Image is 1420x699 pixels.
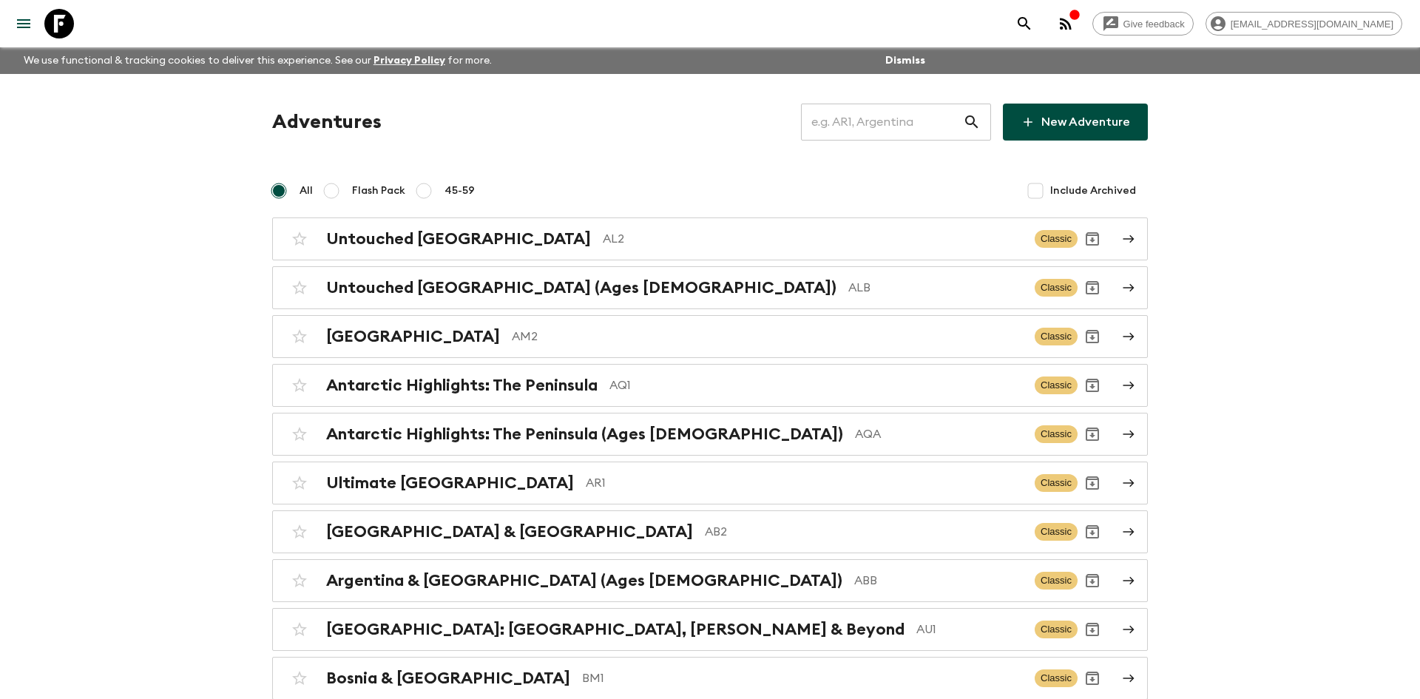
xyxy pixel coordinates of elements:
[1078,224,1107,254] button: Archive
[705,523,1023,541] p: AB2
[1078,615,1107,644] button: Archive
[512,328,1023,345] p: AM2
[1078,371,1107,400] button: Archive
[801,101,963,143] input: e.g. AR1, Argentina
[1092,12,1194,36] a: Give feedback
[1223,18,1402,30] span: [EMAIL_ADDRESS][DOMAIN_NAME]
[272,462,1148,504] a: Ultimate [GEOGRAPHIC_DATA]AR1ClassicArchive
[9,9,38,38] button: menu
[326,327,500,346] h2: [GEOGRAPHIC_DATA]
[1035,669,1078,687] span: Classic
[609,376,1023,394] p: AQ1
[272,559,1148,602] a: Argentina & [GEOGRAPHIC_DATA] (Ages [DEMOGRAPHIC_DATA])ABBClassicArchive
[916,621,1023,638] p: AU1
[582,669,1023,687] p: BM1
[1035,328,1078,345] span: Classic
[603,230,1023,248] p: AL2
[1035,425,1078,443] span: Classic
[1078,322,1107,351] button: Archive
[326,473,574,493] h2: Ultimate [GEOGRAPHIC_DATA]
[1078,273,1107,303] button: Archive
[326,376,598,395] h2: Antarctic Highlights: The Peninsula
[1078,663,1107,693] button: Archive
[882,50,929,71] button: Dismiss
[326,620,905,639] h2: [GEOGRAPHIC_DATA]: [GEOGRAPHIC_DATA], [PERSON_NAME] & Beyond
[326,278,836,297] h2: Untouched [GEOGRAPHIC_DATA] (Ages [DEMOGRAPHIC_DATA])
[1010,9,1039,38] button: search adventures
[1035,376,1078,394] span: Classic
[1035,279,1078,297] span: Classic
[1115,18,1193,30] span: Give feedback
[586,474,1023,492] p: AR1
[272,217,1148,260] a: Untouched [GEOGRAPHIC_DATA]AL2ClassicArchive
[272,266,1148,309] a: Untouched [GEOGRAPHIC_DATA] (Ages [DEMOGRAPHIC_DATA])ALBClassicArchive
[1035,474,1078,492] span: Classic
[1035,523,1078,541] span: Classic
[1078,468,1107,498] button: Archive
[1003,104,1148,141] a: New Adventure
[272,510,1148,553] a: [GEOGRAPHIC_DATA] & [GEOGRAPHIC_DATA]AB2ClassicArchive
[1035,572,1078,590] span: Classic
[855,425,1023,443] p: AQA
[1078,566,1107,595] button: Archive
[373,55,445,66] a: Privacy Policy
[272,364,1148,407] a: Antarctic Highlights: The PeninsulaAQ1ClassicArchive
[1050,183,1136,198] span: Include Archived
[352,183,405,198] span: Flash Pack
[272,107,382,137] h1: Adventures
[1035,230,1078,248] span: Classic
[1078,419,1107,449] button: Archive
[326,425,843,444] h2: Antarctic Highlights: The Peninsula (Ages [DEMOGRAPHIC_DATA])
[18,47,498,74] p: We use functional & tracking cookies to deliver this experience. See our for more.
[854,572,1023,590] p: ABB
[272,315,1148,358] a: [GEOGRAPHIC_DATA]AM2ClassicArchive
[326,522,693,541] h2: [GEOGRAPHIC_DATA] & [GEOGRAPHIC_DATA]
[326,571,842,590] h2: Argentina & [GEOGRAPHIC_DATA] (Ages [DEMOGRAPHIC_DATA])
[272,413,1148,456] a: Antarctic Highlights: The Peninsula (Ages [DEMOGRAPHIC_DATA])AQAClassicArchive
[1206,12,1402,36] div: [EMAIL_ADDRESS][DOMAIN_NAME]
[444,183,475,198] span: 45-59
[1078,517,1107,547] button: Archive
[1035,621,1078,638] span: Classic
[272,608,1148,651] a: [GEOGRAPHIC_DATA]: [GEOGRAPHIC_DATA], [PERSON_NAME] & BeyondAU1ClassicArchive
[326,229,591,249] h2: Untouched [GEOGRAPHIC_DATA]
[300,183,313,198] span: All
[326,669,570,688] h2: Bosnia & [GEOGRAPHIC_DATA]
[848,279,1023,297] p: ALB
